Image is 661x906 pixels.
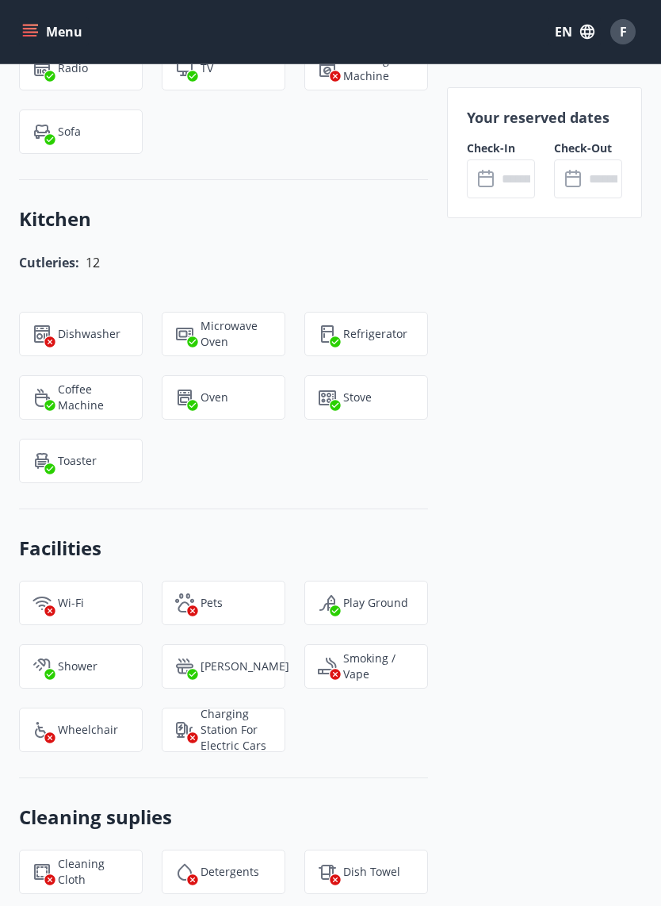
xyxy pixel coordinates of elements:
[467,107,622,128] p: Your reserved dates
[175,862,194,881] img: PMt15zlZL5WN7A8x0Tvk8jOMlfrCEhCcZ99roZt4.svg
[58,124,81,140] p: Sofa
[19,17,89,46] button: menu
[318,657,337,676] img: QNIUl6Cv9L9rHgMXwuzGLuiJOj7RKqxk9mBFPqjq.svg
[19,535,428,562] h3: Facilities
[201,595,223,611] p: Pets
[32,862,52,881] img: FQTGzxj9jDlMaBqrp2yyjtzD4OHIbgqFuIf1EfZm.svg
[86,251,100,274] h6: 12
[318,593,337,612] img: qe69Qk1XRHxUS6SlVorqwOSuwvskut3fG79gUJPU.svg
[32,122,52,141] img: pUbwa0Tr9PZZ78BdsD4inrLmwWm7eGTtsX9mJKRZ.svg
[620,23,627,40] span: F
[343,595,408,611] p: Play Ground
[467,140,535,156] label: Check-In
[58,60,88,76] p: Radio
[318,324,337,344] img: CeBo16TNt2DMwKWDoQVkwc0rPfUARCXLnVWH1QgS.svg
[58,326,120,342] p: Dishwasher
[548,17,601,46] button: EN
[58,722,118,738] p: Wheelchair
[19,254,79,271] span: Cutleries:
[175,593,194,612] img: pxcaIm5dSOV3FS4whs1soiYWTwFQvksT25a9J10C.svg
[604,13,642,51] button: F
[201,318,272,350] p: Microwave Oven
[318,388,337,407] img: 9R1hYb2mT2cBJz2TGv4EKaumi4SmHMVDNXcQ7C8P.svg
[175,720,194,739] img: nH7E6Gw2rvWFb8XaSdRp44dhkQaj4PJkOoRYItBQ.svg
[175,388,194,407] img: zPVQBp9blEdIFer1EsEXGkdLSf6HnpjwYpytJsbc.svg
[343,651,415,682] p: Smoking / Vape
[32,451,52,470] img: eXskhI6PfzAYYayp6aE5zL2Gyf34kDYkAHzo7Blm.svg
[58,595,84,611] p: Wi-Fi
[343,326,407,342] p: Refrigerator
[201,706,272,754] p: Charging station for electric cars
[201,864,259,880] p: Detergents
[175,657,194,676] img: h89QDIuHlAdpqTriuIvuEWkTH976fOgBEOOeu1mi.svg
[318,862,337,881] img: tIVzTFYizac3SNjIS52qBBKOADnNn3qEFySneclv.svg
[32,59,52,78] img: HjsXMP79zaSHlY54vW4Et0sdqheuFiP1RYfGwuXf.svg
[19,804,428,831] h3: Cleaning suplies
[318,59,337,78] img: Dl16BY4EX9PAW649lg1C3oBuIaAsR6QVDQBO2cTm.svg
[201,390,228,405] p: Oven
[343,390,372,405] p: Stove
[19,205,428,232] h3: Kitchen
[175,59,194,78] img: mAminyBEY3mRTAfayxHTq5gfGd6GwGu9CEpuJRvg.svg
[32,388,52,407] img: YAuCf2RVBoxcWDOxEIXE9JF7kzGP1ekdDd7KNrAY.svg
[32,657,52,676] img: fkJ5xMEnKf9CQ0V6c12WfzkDEsV4wRmoMqv4DnVF.svg
[201,60,213,76] p: TV
[58,658,97,674] p: Shower
[32,720,52,739] img: 8IYIKVZQyRlUC6HQIIUSdjpPGRncJsz2RzLgWvp4.svg
[175,324,194,344] img: WhzojLTXTmGNzu0iQ37bh4OB8HAJRP8FBs0dzKJK.svg
[58,453,97,469] p: Toaster
[32,593,52,612] img: HJRyFFsYp6qjeUYhR4dAD8CaCEsnIFYZ05miwXoh.svg
[32,324,52,344] img: 7hj2GulIrg6h11dFIpsIzg8Ak2vZaScVwTihwv8g.svg
[343,52,415,84] p: Washing Machine
[343,864,400,880] p: Dish Towel
[58,382,129,413] p: Coffee Machine
[58,856,129,888] p: Cleaning Cloth
[554,140,622,156] label: Check-Out
[201,658,289,674] p: [PERSON_NAME]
